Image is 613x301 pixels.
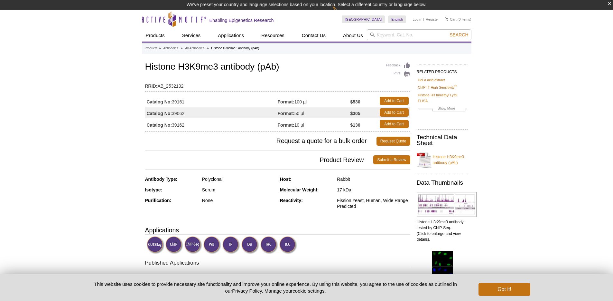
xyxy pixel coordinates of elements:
[298,29,330,42] a: Contact Us
[185,45,204,51] a: All Antibodies
[388,15,406,23] a: English
[214,29,248,42] a: Applications
[145,155,374,164] span: Product Review
[342,15,385,23] a: [GEOGRAPHIC_DATA]
[278,118,350,130] td: 10 µl
[350,111,360,116] strong: $305
[260,236,278,254] img: Immunohistochemistry Validated
[445,15,471,23] li: (0 items)
[163,45,178,51] a: Antibodies
[386,62,410,69] a: Feedback
[380,108,409,117] a: Add to Cart
[145,95,278,107] td: 39161
[145,107,278,118] td: 39062
[241,236,259,254] img: Dot Blot Validated
[417,64,468,76] h2: RELATED PRODUCTS
[202,187,275,193] div: Serum
[413,17,421,22] a: Login
[202,176,275,182] div: Polyclonal
[184,236,202,254] img: ChIP-Seq Validated
[418,92,467,104] a: Histone H3 trimethyl Lys9 ELISA
[332,5,349,20] img: Change Here
[222,236,240,254] img: Immunofluorescence Validated
[278,95,350,107] td: 100 µl
[278,107,350,118] td: 50 µl
[431,250,454,300] img: Histone H3K9me3 antibody (pAb) tested by immunofluorescence.
[418,84,457,90] a: ChIP-IT High Sensitivity®
[418,105,467,113] a: Show More
[445,17,457,22] a: Cart
[448,32,470,38] button: Search
[145,259,410,268] h3: Published Applications
[145,198,172,203] strong: Purification:
[147,122,172,128] strong: Catalog No:
[380,97,409,105] a: Add to Cart
[445,17,448,21] img: Your Cart
[293,288,324,294] button: cookie settings
[257,29,288,42] a: Resources
[418,77,445,83] a: HeLa acid extract
[145,225,410,235] h3: Applications
[337,176,410,182] div: Rabbit
[211,46,259,50] li: Histone H3K9me3 antibody (pAb)
[145,62,410,73] h1: Histone H3K9me3 antibody (pAb)
[350,99,360,105] strong: $530
[417,219,468,242] p: Histone H3K9me3 antibody tested by ChIP-Seq. (Click to enlarge and view details).
[145,79,410,90] td: AB_2532132
[83,281,468,294] p: This website uses cookies to provide necessary site functionality and improve your online experie...
[145,137,376,146] span: Request a quote for a bulk order
[337,187,410,193] div: 17 kDa
[280,187,319,192] strong: Molecular Weight:
[386,71,410,78] a: Print
[423,15,424,23] li: |
[178,29,205,42] a: Services
[417,134,468,146] h2: Technical Data Sheet
[279,236,297,254] img: Immunocytochemistry Validated
[454,85,457,88] sup: ®
[278,111,294,116] strong: Format:
[145,45,157,51] a: Products
[147,99,172,105] strong: Catalog No:
[232,288,262,294] a: Privacy Policy
[142,29,169,42] a: Products
[426,17,439,22] a: Register
[280,198,303,203] strong: Reactivity:
[181,46,183,50] li: »
[203,236,221,254] img: Western Blot Validated
[280,177,292,182] strong: Host:
[145,177,178,182] strong: Antibody Type:
[367,29,471,40] input: Keyword, Cat. No.
[350,122,360,128] strong: $130
[202,198,275,203] div: None
[337,198,410,209] div: Fission Yeast, Human, Wide Range Predicted
[380,120,409,128] a: Add to Cart
[417,150,468,170] a: Histone H3K9me3 antibody (pAb)
[373,155,410,164] a: Submit a Review
[278,122,294,128] strong: Format:
[417,192,477,217] img: Histone H3K9me3 antibody tested by ChIP-Seq.
[339,29,367,42] a: About Us
[147,236,164,254] img: CUT&Tag Validated
[207,46,209,50] li: »
[159,46,161,50] li: »
[165,236,183,254] img: ChIP Validated
[417,180,468,186] h2: Data Thumbnails
[145,187,163,192] strong: Isotype:
[147,111,172,116] strong: Catalog No:
[145,83,158,89] strong: RRID:
[376,137,410,146] a: Request Quote
[209,17,274,23] h2: Enabling Epigenetics Research
[478,283,530,296] button: Got it!
[278,99,294,105] strong: Format:
[145,118,278,130] td: 39162
[450,32,468,37] span: Search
